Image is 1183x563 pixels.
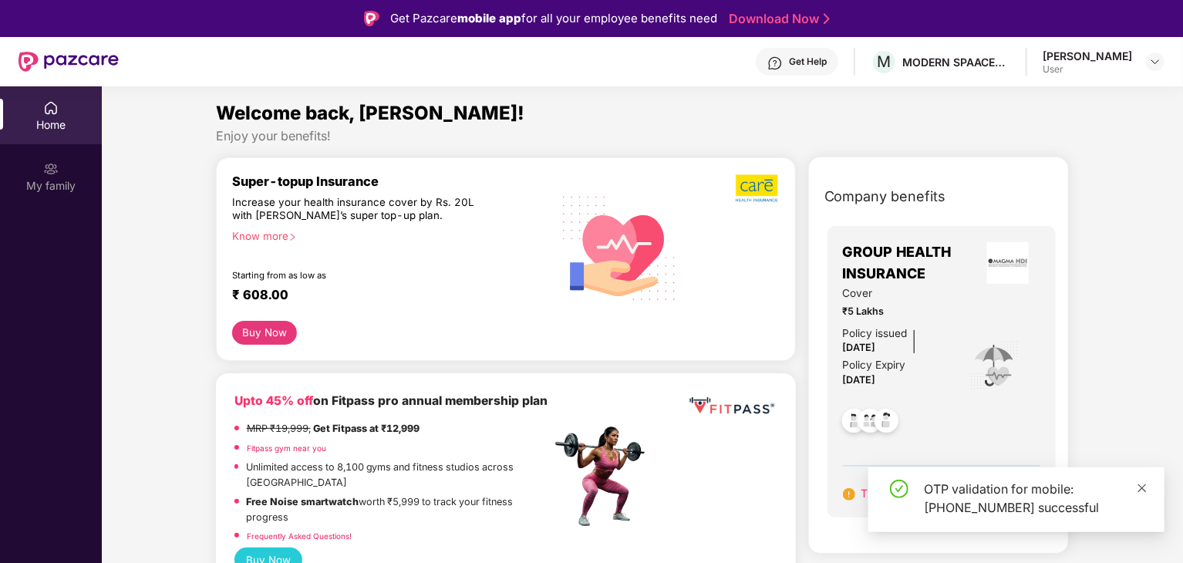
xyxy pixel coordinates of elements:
div: Know more [232,230,542,241]
img: Logo [364,11,379,26]
b: Upto 45% off [234,393,313,408]
span: [DATE] [843,342,876,353]
img: fppp.png [686,392,777,420]
img: svg+xml;base64,PHN2ZyBpZD0iSG9tZSIgeG1sbnM9Imh0dHA6Ly93d3cudzMub3JnLzIwMDAvc3ZnIiB3aWR0aD0iMjAiIG... [43,100,59,116]
button: Buy Now [232,321,298,345]
img: b5dec4f62d2307b9de63beb79f102df3.png [736,174,780,203]
div: Policy Expiry [843,357,906,373]
p: Unlimited access to 8,100 gyms and fitness studios across [GEOGRAPHIC_DATA] [246,460,551,491]
img: New Pazcare Logo [19,52,119,72]
img: svg+xml;base64,PHN2ZyB4bWxucz0iaHR0cDovL3d3dy53My5vcmcvMjAwMC9zdmciIHhtbG5zOnhsaW5rPSJodHRwOi8vd3... [551,177,689,317]
a: Frequently Asked Questions! [247,531,352,541]
span: close [1137,483,1148,494]
strong: Free Noise smartwatch [247,496,359,507]
span: GROUP HEALTH INSURANCE [843,241,976,285]
img: svg+xml;base64,PHN2ZyB4bWxucz0iaHR0cDovL3d3dy53My5vcmcvMjAwMC9zdmciIHdpZHRoPSI0OC45NDMiIGhlaWdodD... [835,404,873,442]
img: svg+xml;base64,PHN2ZyBpZD0iRHJvcGRvd24tMzJ4MzIiIHhtbG5zPSJodHRwOi8vd3d3LnczLm9yZy8yMDAwL3N2ZyIgd2... [1149,56,1161,68]
b: on Fitpass pro annual membership plan [234,393,548,408]
span: [DATE] [843,374,876,386]
div: [PERSON_NAME] [1043,49,1132,63]
div: Increase your health insurance cover by Rs. 20L with [PERSON_NAME]’s super top-up plan. [232,196,485,224]
img: Stroke [824,11,830,27]
a: Fitpass gym near you [247,443,326,453]
div: Starting from as low as [232,270,486,281]
span: right [288,233,297,241]
img: fpp.png [551,423,659,531]
div: MODERN SPAACES VENTURES [902,55,1010,69]
div: Super-topup Insurance [232,174,551,189]
span: M [878,52,891,71]
div: Get Pazcare for all your employee benefits need [390,9,717,28]
img: insurerLogo [987,242,1029,284]
div: Enjoy your benefits! [216,128,1070,144]
span: ₹5 Lakhs [843,304,949,319]
span: Welcome back, [PERSON_NAME]! [216,102,524,124]
img: svg+xml;base64,PHN2ZyB4bWxucz0iaHR0cDovL3d3dy53My5vcmcvMjAwMC9zdmciIHdpZHRoPSIxNiIgaGVpZ2h0PSIxNi... [843,488,855,501]
span: Company benefits [824,186,946,207]
div: Policy issued [843,325,908,342]
img: svg+xml;base64,PHN2ZyB4bWxucz0iaHR0cDovL3d3dy53My5vcmcvMjAwMC9zdmciIHdpZHRoPSI0OC45MTUiIGhlaWdodD... [851,404,889,442]
img: svg+xml;base64,PHN2ZyBpZD0iSGVscC0zMngzMiIgeG1sbnM9Imh0dHA6Ly93d3cudzMub3JnLzIwMDAvc3ZnIiB3aWR0aD... [767,56,783,71]
img: svg+xml;base64,PHN2ZyB3aWR0aD0iMjAiIGhlaWdodD0iMjAiIHZpZXdCb3g9IjAgMCAyMCAyMCIgZmlsbD0ibm9uZSIgeG... [43,161,59,177]
strong: Get Fitpass at ₹12,999 [313,423,420,434]
p: worth ₹5,999 to track your fitness progress [247,494,551,525]
strong: mobile app [457,11,521,25]
div: ₹ 608.00 [232,287,536,305]
del: MRP ₹19,999, [247,423,311,434]
div: Get Help [789,56,827,68]
a: Download Now [729,11,825,27]
img: svg+xml;base64,PHN2ZyB4bWxucz0iaHR0cDovL3d3dy53My5vcmcvMjAwMC9zdmciIHdpZHRoPSI0OC45NDMiIGhlaWdodD... [868,404,905,442]
img: icon [969,340,1020,391]
span: This policy has expired [861,487,978,500]
span: check-circle [890,480,908,498]
span: Cover [843,285,949,302]
div: User [1043,63,1132,76]
div: OTP validation for mobile: [PHONE_NUMBER] successful [924,480,1146,517]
